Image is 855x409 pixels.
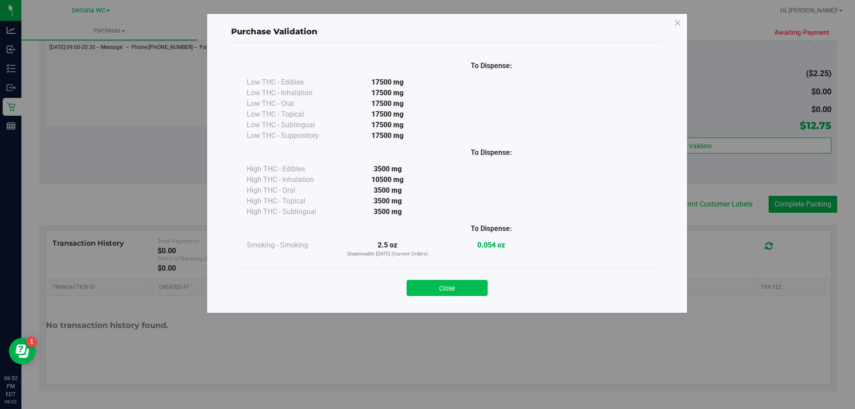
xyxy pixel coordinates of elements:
div: 17500 mg [336,98,440,109]
div: High THC - Topical [247,196,336,207]
div: Low THC - Sublingual [247,120,336,130]
div: Low THC - Topical [247,109,336,120]
div: Smoking - Smoking [247,240,336,251]
div: To Dispense: [440,61,543,71]
div: High THC - Edibles [247,164,336,174]
div: 17500 mg [336,130,440,141]
strong: 0.054 oz [477,241,505,249]
div: 3500 mg [336,207,440,217]
div: High THC - Sublingual [247,207,336,217]
div: Low THC - Inhalation [247,88,336,98]
div: Low THC - Edibles [247,77,336,88]
div: 3500 mg [336,185,440,196]
div: 17500 mg [336,120,440,130]
div: High THC - Oral [247,185,336,196]
div: 2.5 oz [336,240,440,258]
iframe: Resource center [9,338,36,364]
div: 3500 mg [336,196,440,207]
div: Low THC - Oral [247,98,336,109]
div: Low THC - Suppository [247,130,336,141]
div: High THC - Inhalation [247,174,336,185]
div: 17500 mg [336,77,440,88]
div: To Dispense: [440,147,543,158]
div: 10500 mg [336,174,440,185]
span: Purchase Validation [231,27,318,36]
div: 17500 mg [336,88,440,98]
div: 3500 mg [336,164,440,174]
iframe: Resource center unread badge [26,336,37,347]
button: Close [407,280,488,296]
p: Dispensable [DATE] (Current Orders) [336,251,440,258]
div: To Dispense: [440,223,543,234]
div: 17500 mg [336,109,440,120]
